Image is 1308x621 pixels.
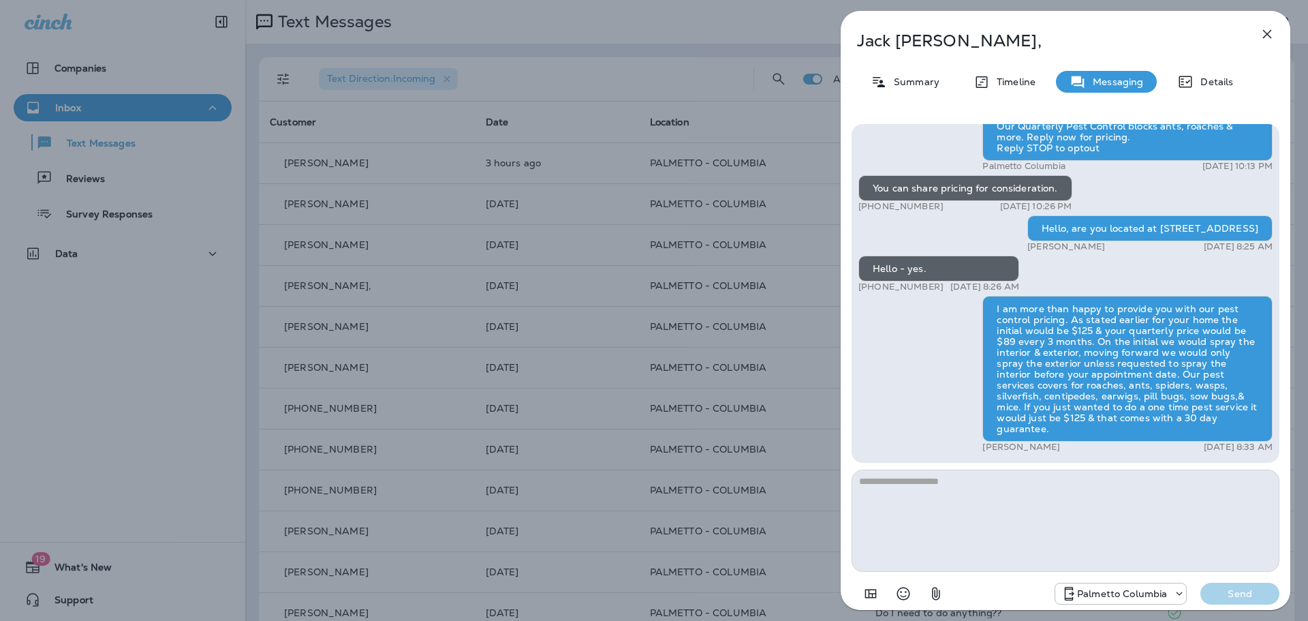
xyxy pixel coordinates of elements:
[1027,241,1105,252] p: [PERSON_NAME]
[858,175,1072,201] div: You can share pricing for consideration.
[858,282,944,292] p: [PHONE_NUMBER]
[1086,76,1143,87] p: Messaging
[1204,442,1273,453] p: [DATE] 8:33 AM
[858,256,1019,282] div: Hello - yes.
[1202,161,1273,172] p: [DATE] 10:13 PM
[857,580,884,607] button: Add in a premade template
[1000,201,1072,212] p: [DATE] 10:26 PM
[857,31,1229,50] p: Jack [PERSON_NAME],
[890,580,917,607] button: Select an emoji
[982,161,1065,172] p: Palmetto Columbia
[1077,588,1167,599] p: Palmetto Columbia
[982,296,1273,442] div: I am more than happy to provide you with our pest control pricing. As stated earlier for your hom...
[982,442,1060,453] p: [PERSON_NAME]
[1055,586,1186,602] div: +1 (803) 233-5290
[990,76,1035,87] p: Timeline
[1194,76,1233,87] p: Details
[858,201,944,212] p: [PHONE_NUMBER]
[887,76,939,87] p: Summary
[1027,215,1273,241] div: Hello, are you located at [STREET_ADDRESS]
[950,282,1019,292] p: [DATE] 8:26 AM
[1204,241,1273,252] p: [DATE] 8:25 AM
[982,102,1273,161] div: Palmetto Ext.: Don't let fall pests crash your season! Our Quarterly Pest Control blocks ants, ro...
